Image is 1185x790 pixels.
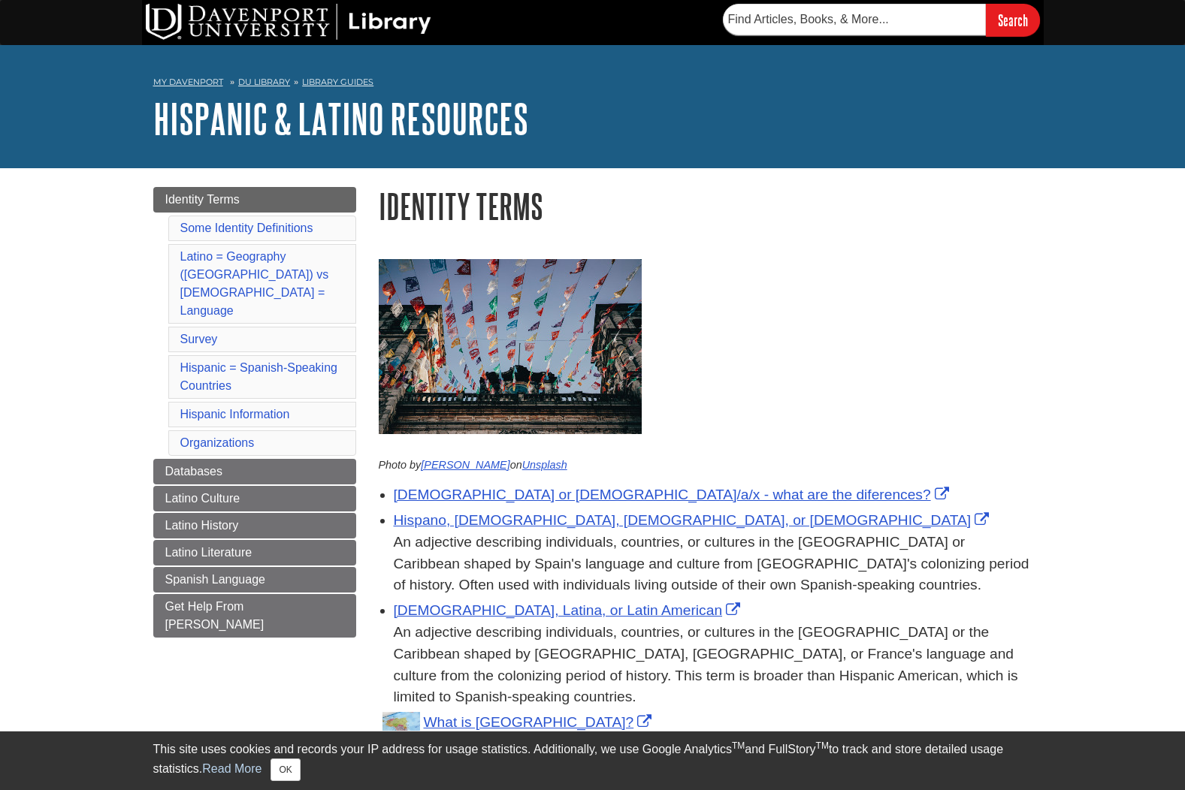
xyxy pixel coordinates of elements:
span: Get Help From [PERSON_NAME] [165,600,265,631]
span: Identity Terms [165,193,240,206]
div: An adjective describing individuals, countries, or cultures in the [GEOGRAPHIC_DATA] or Caribbean... [394,532,1032,596]
a: Latino = Geography ([GEOGRAPHIC_DATA]) vs [DEMOGRAPHIC_DATA] = Language [180,250,329,317]
a: Link opens in new window [424,714,656,730]
img: DU Library [146,4,431,40]
span: Databases [165,465,223,478]
form: Searches DU Library's articles, books, and more [723,4,1040,36]
span: Latino Literature [165,546,252,559]
a: Some Identity Definitions [180,222,313,234]
a: Databases [153,459,356,484]
span: Latino History [165,519,239,532]
a: Latino History [153,513,356,538]
span: Spanish Language [165,573,265,586]
a: Link opens in new window [394,512,993,528]
a: Hispanic Information [180,408,290,421]
a: Read More [202,762,261,775]
a: [PERSON_NAME] [421,459,509,471]
a: Spanish Language [153,567,356,592]
sup: TM [816,740,829,751]
a: DU Library [238,77,290,87]
input: Search [986,4,1040,36]
div: This site uses cookies and records your IP address for usage statistics. Additionally, we use Goo... [153,740,1032,781]
a: Link opens in new window [394,602,745,618]
p: Photo by on [379,457,1032,474]
a: Hispanic & Latino Resources [153,95,528,142]
span: Latino Culture [165,492,240,505]
div: An adjective describing individuals, countries, or cultures in the [GEOGRAPHIC_DATA] or the Carib... [394,622,1032,708]
a: Survey [180,333,218,345]
a: Hispanic = Spanish-Speaking Countries [180,361,337,392]
a: Latino Culture [153,486,356,511]
a: Latino Literature [153,540,356,565]
a: Link opens in new window [394,487,953,502]
input: Find Articles, Books, & More... [723,4,986,35]
button: Close [271,758,300,781]
h1: Identity Terms [379,187,1032,225]
sup: TM [732,740,745,751]
img: Dia de los Muertos Flags [379,259,642,434]
a: My Davenport [153,76,223,89]
a: Identity Terms [153,187,356,213]
a: Get Help From [PERSON_NAME] [153,594,356,638]
a: Organizations [180,436,255,449]
div: Guide Page Menu [153,187,356,638]
a: Library Guides [302,77,373,87]
a: Unsplash [522,459,567,471]
nav: breadcrumb [153,72,1032,96]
